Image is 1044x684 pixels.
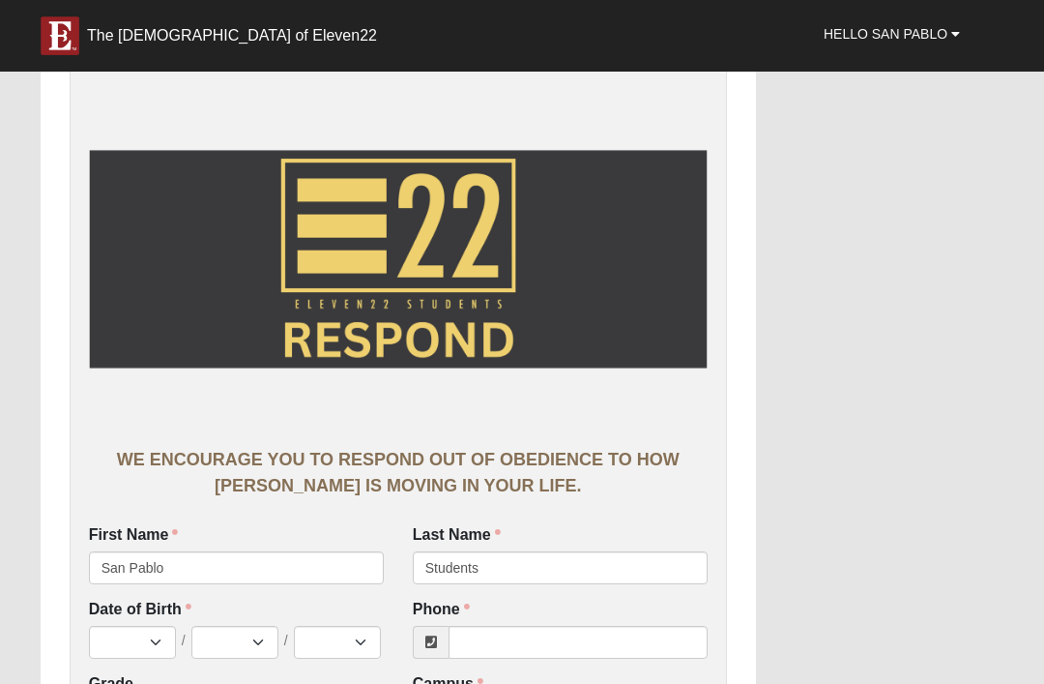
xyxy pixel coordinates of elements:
div: The [DEMOGRAPHIC_DATA] of Eleven22 [87,26,377,45]
span: Hello San Pablo [824,26,947,42]
label: Last Name [413,524,501,547]
img: Header Image [89,85,708,433]
a: Hello San Pablo [809,10,974,58]
label: Phone [413,599,470,621]
a: The [DEMOGRAPHIC_DATA] of Eleven22 [26,7,391,55]
img: E-icon-fireweed-White-TM.png [41,16,79,55]
div: WE ENCOURAGE YOU TO RESPOND OUT OF OBEDIENCE TO HOW [PERSON_NAME] IS MOVING IN YOUR LIFE. [89,447,708,499]
label: Date of Birth [89,599,384,621]
span: / [182,631,186,652]
span: / [284,631,288,652]
label: First Name [89,524,179,547]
